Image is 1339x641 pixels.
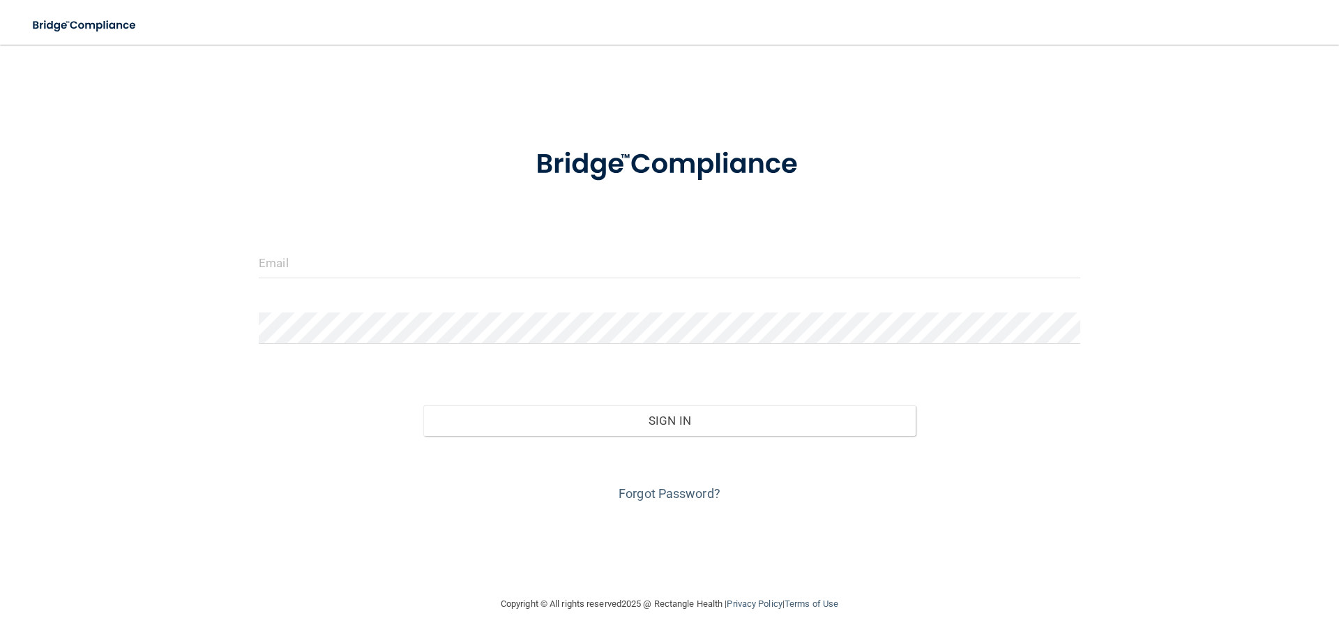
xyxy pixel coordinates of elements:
[785,598,838,609] a: Terms of Use
[423,405,916,436] button: Sign In
[415,582,924,626] div: Copyright © All rights reserved 2025 @ Rectangle Health | |
[507,128,832,201] img: bridge_compliance_login_screen.278c3ca4.svg
[727,598,782,609] a: Privacy Policy
[21,11,149,40] img: bridge_compliance_login_screen.278c3ca4.svg
[619,486,720,501] a: Forgot Password?
[259,247,1080,278] input: Email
